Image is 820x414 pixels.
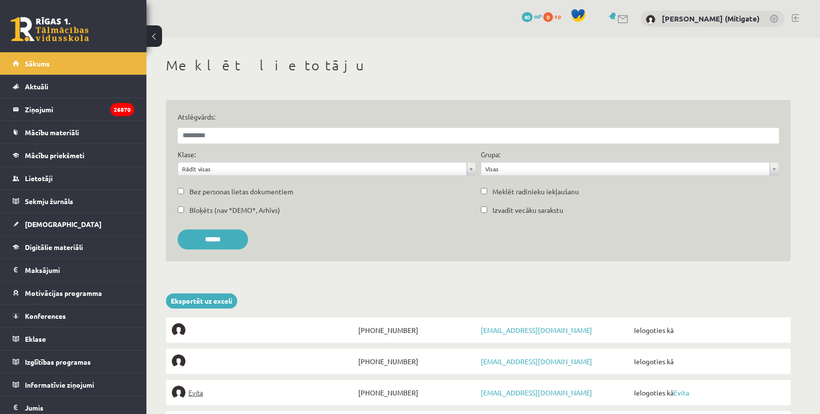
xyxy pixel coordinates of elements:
[13,167,134,189] a: Lietotāji
[13,121,134,144] a: Mācību materiāli
[25,197,73,206] span: Sekmju žurnāls
[632,386,785,399] span: Ielogoties kā
[189,205,280,215] label: Bloķēts (nav *DEMO*, Arhīvs)
[178,163,475,175] a: Rādīt visas
[356,323,478,337] span: [PHONE_NUMBER]
[356,354,478,368] span: [PHONE_NUMBER]
[166,293,237,309] a: Eksportēt uz exceli
[481,163,779,175] a: Visas
[481,326,592,334] a: [EMAIL_ADDRESS][DOMAIN_NAME]
[356,386,478,399] span: [PHONE_NUMBER]
[25,357,91,366] span: Izglītības programas
[25,259,134,281] legend: Maksājumi
[172,386,356,399] a: Evita
[485,163,766,175] span: Visas
[25,59,50,68] span: Sākums
[481,388,592,397] a: [EMAIL_ADDRESS][DOMAIN_NAME]
[13,98,134,121] a: Ziņojumi26870
[25,128,79,137] span: Mācību materiāli
[178,112,779,122] label: Atslēgvārds:
[25,151,84,160] span: Mācību priekšmeti
[13,144,134,166] a: Mācību priekšmeti
[189,186,293,197] label: Bez personas lietas dokumentiem
[25,289,102,297] span: Motivācijas programma
[522,12,533,22] span: 40
[13,190,134,212] a: Sekmju žurnāls
[188,386,203,399] span: Evita
[13,373,134,396] a: Informatīvie ziņojumi
[182,163,463,175] span: Rādīt visas
[25,174,53,183] span: Lietotāji
[481,357,592,366] a: [EMAIL_ADDRESS][DOMAIN_NAME]
[110,103,134,116] i: 26870
[522,12,542,20] a: 40 mP
[13,305,134,327] a: Konferences
[646,15,656,24] img: Vitālijs Viļums (Mitigate)
[166,57,791,74] h1: Meklēt lietotāju
[25,220,102,228] span: [DEMOGRAPHIC_DATA]
[11,17,89,41] a: Rīgas 1. Tālmācības vidusskola
[13,259,134,281] a: Maksājumi
[13,282,134,304] a: Motivācijas programma
[25,403,43,412] span: Jumis
[13,52,134,75] a: Sākums
[543,12,553,22] span: 0
[25,243,83,251] span: Digitālie materiāli
[13,75,134,98] a: Aktuāli
[632,354,785,368] span: Ielogoties kā
[543,12,566,20] a: 0 xp
[25,380,94,389] span: Informatīvie ziņojumi
[662,14,759,23] a: [PERSON_NAME] (Mitigate)
[492,205,563,215] label: Izvadīt vecāku sarakstu
[25,98,134,121] legend: Ziņojumi
[13,213,134,235] a: [DEMOGRAPHIC_DATA]
[534,12,542,20] span: mP
[25,82,48,91] span: Aktuāli
[13,328,134,350] a: Eklase
[172,386,185,399] img: Evita
[25,311,66,320] span: Konferences
[13,351,134,373] a: Izglītības programas
[25,334,46,343] span: Eklase
[632,323,785,337] span: Ielogoties kā
[481,149,500,160] label: Grupa:
[554,12,561,20] span: xp
[178,149,196,160] label: Klase:
[674,388,689,397] a: Evita
[13,236,134,258] a: Digitālie materiāli
[492,186,579,197] label: Meklēt radinieku iekļaušanu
